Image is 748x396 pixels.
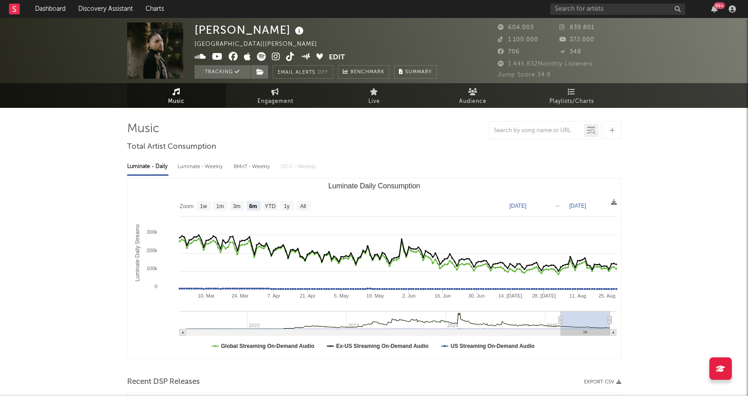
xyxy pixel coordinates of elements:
text: YTD [265,203,275,209]
text: Zoom [180,203,194,209]
text: → [554,203,560,209]
span: Live [368,96,380,107]
text: 16. Jun [434,293,451,298]
button: Email AlertsOff [273,65,333,79]
text: [DATE] [569,203,586,209]
svg: Luminate Daily Consumption [128,178,621,358]
a: Live [325,83,424,108]
div: [PERSON_NAME] [195,22,306,37]
text: Ex-US Streaming On-Demand Audio [336,343,429,349]
a: Audience [424,83,522,108]
text: 100k [146,266,157,271]
text: [DATE] [509,203,527,209]
span: Playlists/Charts [549,96,594,107]
a: Engagement [226,83,325,108]
input: Search by song name or URL [489,127,584,134]
text: 25. Aug [598,293,615,298]
span: Engagement [257,96,293,107]
span: Audience [459,96,487,107]
text: 3m [233,203,240,209]
text: 1y [283,203,289,209]
a: Benchmark [338,65,389,79]
text: 14. [DATE] [498,293,522,298]
div: 99 + [714,2,725,9]
button: Tracking [195,65,251,79]
text: 1w [200,203,207,209]
text: 200k [146,248,157,253]
text: 5. May [334,293,349,298]
span: 372.000 [559,37,594,43]
span: 348 [559,49,581,55]
text: Luminate Daily Consumption [328,182,420,190]
span: 1.100.000 [498,37,538,43]
button: Edit [329,52,345,63]
text: 28. [DATE] [532,293,556,298]
text: 24. Mar [231,293,248,298]
div: Luminate - Daily [127,159,168,174]
em: Off [318,70,328,75]
text: Luminate Daily Streams [134,224,141,281]
span: 604.003 [498,25,534,31]
text: All [300,203,305,209]
button: Export CSV [584,379,621,385]
text: 2. Jun [402,293,416,298]
div: Luminate - Weekly [177,159,225,174]
span: Music [168,96,185,107]
button: Summary [394,65,437,79]
span: 706 [498,49,520,55]
text: 0 [154,284,157,289]
span: Jump Score: 34.9 [498,72,551,78]
span: 839.801 [559,25,594,31]
a: Music [127,83,226,108]
text: 21. Apr [300,293,315,298]
text: 6m [249,203,257,209]
a: Playlists/Charts [522,83,621,108]
div: BMAT - Weekly [234,159,272,174]
span: Total Artist Consumption [127,142,216,152]
button: 99+ [711,5,717,13]
span: Summary [405,70,432,75]
text: 10. Mar [198,293,215,298]
text: Global Streaming On-Demand Audio [221,343,314,349]
text: 1m [216,203,224,209]
text: 19. May [366,293,384,298]
div: [GEOGRAPHIC_DATA] | [PERSON_NAME] [195,39,328,50]
input: Search for artists [550,4,685,15]
span: Benchmark [350,67,385,78]
text: 300k [146,229,157,235]
text: US Streaming On-Demand Audio [451,343,535,349]
text: 30. Jun [468,293,484,298]
span: 1.445.832 Monthly Listeners [498,61,593,67]
text: 11. Aug [569,293,586,298]
text: 7. Apr [267,293,280,298]
span: Recent DSP Releases [127,377,200,387]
